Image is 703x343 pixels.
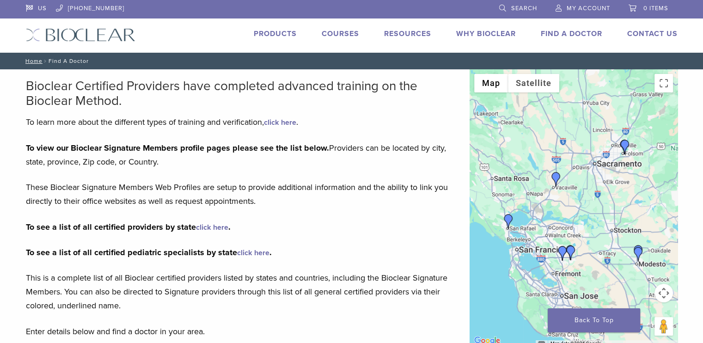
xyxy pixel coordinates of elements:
strong: To see a list of all certified providers by state . [26,222,231,232]
div: Dr. Maggie Chao [555,246,570,261]
a: click here [196,223,228,232]
p: To learn more about the different types of training and verification, . [26,115,456,129]
a: Contact Us [627,29,678,38]
span: Search [511,5,537,12]
div: Dr. Shaina Dimariano [617,140,632,154]
strong: To view our Bioclear Signature Members profile pages please see the list below. [26,143,329,153]
a: Products [254,29,297,38]
button: Map camera controls [654,284,673,302]
button: Toggle fullscreen view [654,74,673,92]
span: My Account [567,5,610,12]
strong: To see a list of all certified pediatric specialists by state . [26,247,272,257]
a: Why Bioclear [456,29,516,38]
div: Dr. John Chan [563,245,578,260]
p: This is a complete list of all Bioclear certified providers listed by states and countries, inclu... [26,271,456,312]
p: Providers can be located by city, state, province, Zip code, or Country. [26,141,456,169]
div: Dr. Alexandra Hebert [631,247,646,262]
h2: Bioclear Certified Providers have completed advanced training on the Bioclear Method. [26,79,456,108]
a: Home [23,58,43,64]
button: Drag Pegman onto the map to open Street View [654,317,673,336]
div: Dr. Julianne Digiorno [617,140,632,154]
a: Find A Doctor [541,29,602,38]
div: Dr. Sharokina Eshaghi [631,245,646,260]
span: / [43,59,49,63]
button: Show street map [474,74,508,92]
a: Resources [384,29,431,38]
p: Enter details below and find a doctor in your area. [26,325,456,338]
div: Dr. Dipa Cappelen [501,214,516,229]
p: These Bioclear Signature Members Web Profiles are setup to provide additional information and the... [26,180,456,208]
a: click here [237,248,269,257]
a: click here [264,118,296,127]
a: Back To Top [548,308,640,332]
div: Dr. Joshua Solomon [563,245,578,260]
nav: Find A Doctor [19,53,685,69]
a: Courses [322,29,359,38]
img: Bioclear [26,28,135,42]
button: Show satellite imagery [508,74,559,92]
span: 0 items [643,5,668,12]
div: Dr. Reza Moezi [549,172,563,187]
